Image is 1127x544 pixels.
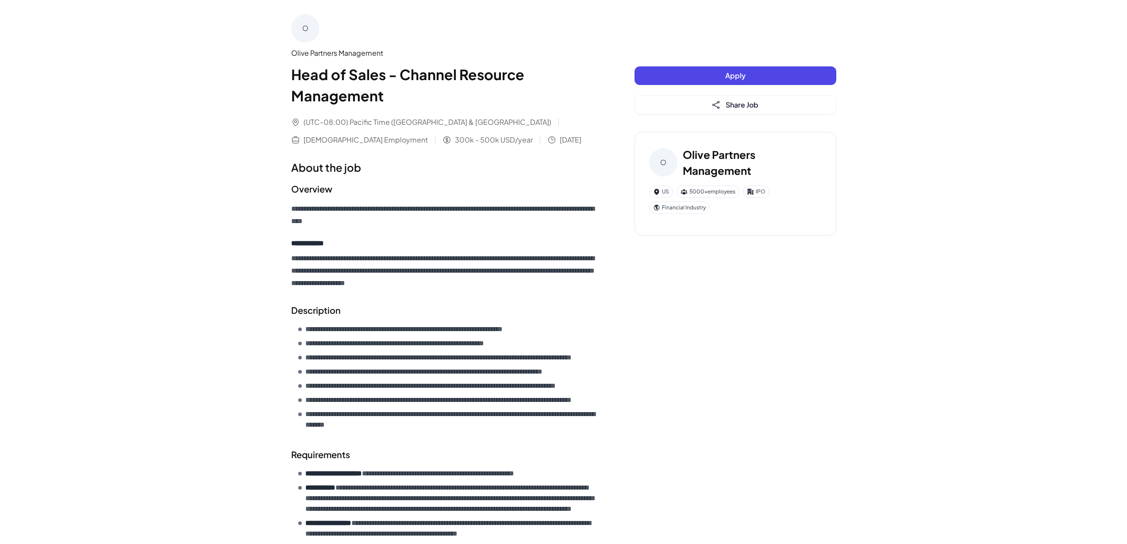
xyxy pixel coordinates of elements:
[649,148,677,177] div: O
[677,185,739,198] div: 5000+ employees
[304,135,428,145] span: [DEMOGRAPHIC_DATA] Employment
[291,48,599,58] div: Olive Partners Management
[291,159,599,175] h1: About the job
[649,185,673,198] div: US
[291,304,599,317] h2: Description
[560,135,581,145] span: [DATE]
[455,135,533,145] span: 300k - 500k USD/year
[291,14,319,42] div: O
[726,100,758,109] span: Share Job
[725,71,746,80] span: Apply
[291,448,599,461] h2: Requirements
[635,66,836,85] button: Apply
[304,117,551,127] span: (UTC-08:00) Pacific Time ([GEOGRAPHIC_DATA] & [GEOGRAPHIC_DATA])
[683,147,822,178] h3: Olive Partners Management
[635,96,836,114] button: Share Job
[291,64,599,106] h1: Head of Sales - Channel Resource Management
[649,201,710,214] div: Financial Industry
[743,185,769,198] div: IPO
[291,182,599,196] h2: Overview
